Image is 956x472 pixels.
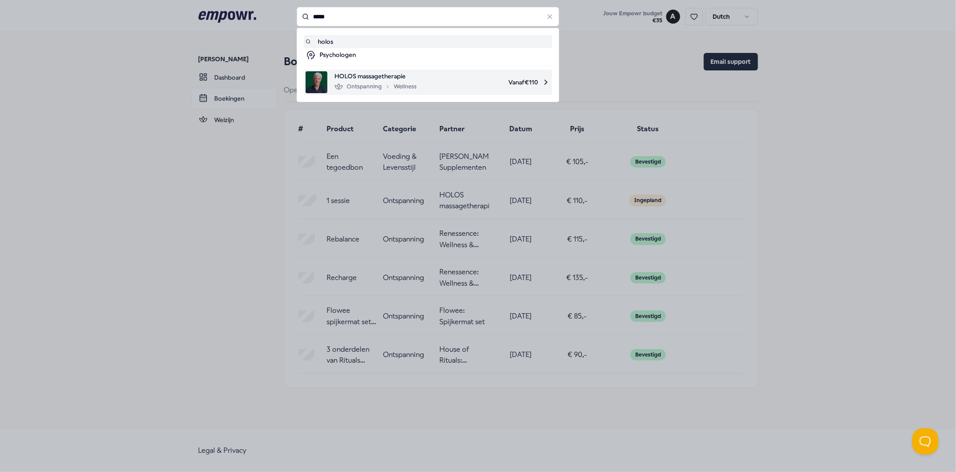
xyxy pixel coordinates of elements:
[306,71,327,93] img: product image
[297,7,559,26] input: Search for products, categories or subcategories
[306,37,550,46] a: holos
[306,71,550,93] a: product imageHOLOS massagetherapieOntspanningWellnessVanaf€110
[334,71,417,81] span: HOLOS massagetherapie
[334,81,417,92] div: Ontspanning Wellness
[424,71,550,93] span: Vanaf € 110
[320,50,550,60] div: Psychologen
[912,428,939,455] iframe: Help Scout Beacon - Open
[306,50,550,60] a: Psychologen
